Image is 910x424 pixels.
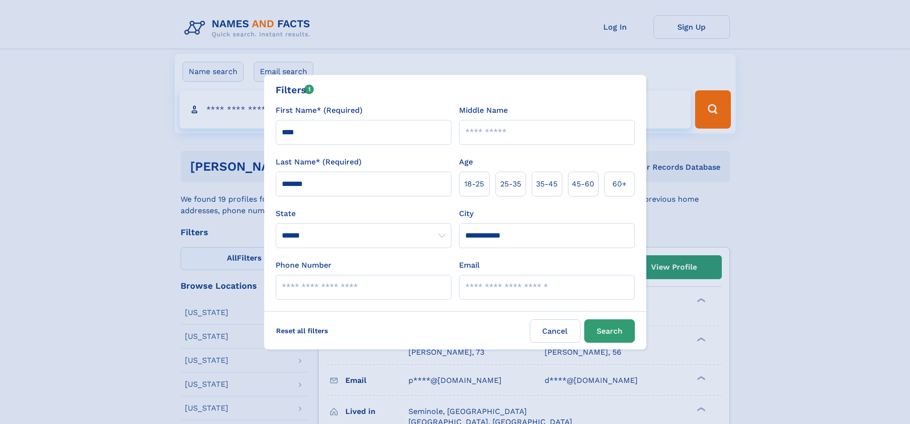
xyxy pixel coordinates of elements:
label: Age [459,156,473,168]
label: Last Name* (Required) [276,156,362,168]
label: Middle Name [459,105,508,116]
button: Search [584,319,635,343]
label: First Name* (Required) [276,105,363,116]
span: 45‑60 [572,178,594,190]
label: City [459,208,473,219]
div: Filters [276,83,314,97]
label: Cancel [530,319,580,343]
span: 35‑45 [536,178,557,190]
span: 18‑25 [464,178,484,190]
label: Phone Number [276,260,332,271]
label: State [276,208,451,219]
span: 25‑35 [500,178,521,190]
label: Reset all filters [270,319,334,342]
span: 60+ [612,178,627,190]
label: Email [459,260,480,271]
